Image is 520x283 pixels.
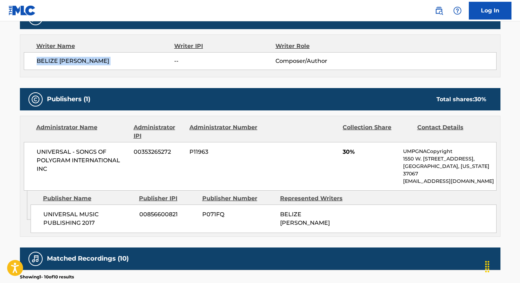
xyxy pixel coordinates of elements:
span: -- [174,57,275,65]
p: [EMAIL_ADDRESS][DOMAIN_NAME] [403,178,496,185]
img: Matched Recordings [31,255,40,263]
span: Composer/Author [275,57,368,65]
div: Writer IPI [174,42,275,50]
img: help [453,6,462,15]
div: Arrastar [482,256,493,277]
span: UNIVERSAL - SONGS OF POLYGRAM INTERNATIONAL INC [37,148,129,173]
span: UNIVERSAL MUSIC PUBLISHING 2017 [43,210,134,227]
span: P11963 [189,148,258,156]
p: UMPGNACopyright [403,148,496,155]
div: Publisher Number [202,194,275,203]
p: 1550 W. [STREET_ADDRESS], [403,155,496,163]
span: BELIZE [PERSON_NAME] [37,57,175,65]
span: 00353265272 [134,148,184,156]
div: Administrator IPI [134,123,184,140]
p: Showing 1 - 10 of 10 results [20,274,74,280]
img: Publishers [31,95,40,104]
div: Total shares: [436,95,486,104]
a: Public Search [432,4,446,18]
img: MLC Logo [9,5,36,16]
div: Help [450,4,465,18]
span: BELIZE [PERSON_NAME] [280,211,330,226]
div: Writer Name [36,42,175,50]
div: Administrator Name [36,123,128,140]
h5: Matched Recordings (10) [47,255,129,263]
span: 00856600821 [139,210,197,219]
span: P071FQ [202,210,275,219]
div: Collection Share [343,123,412,140]
div: Represented Writers [280,194,353,203]
iframe: Chat Widget [484,249,520,283]
div: Widget de chat [484,249,520,283]
span: 30 % [474,96,486,103]
span: 30% [343,148,398,156]
div: Publisher IPI [139,194,197,203]
div: Publisher Name [43,194,134,203]
img: search [435,6,443,15]
h5: Publishers (1) [47,95,90,103]
div: Writer Role [275,42,368,50]
p: [GEOGRAPHIC_DATA], [US_STATE] 37067 [403,163,496,178]
div: Administrator Number [189,123,258,140]
div: Contact Details [417,123,486,140]
a: Log In [469,2,511,20]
